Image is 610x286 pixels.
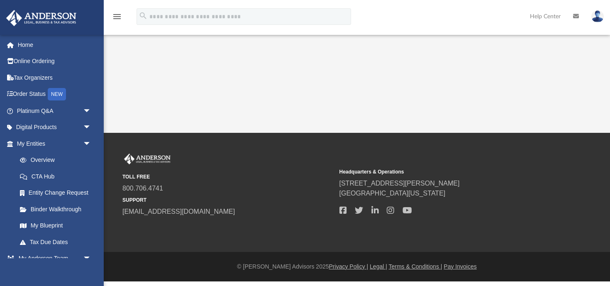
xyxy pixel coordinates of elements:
a: Tax Organizers [6,69,104,86]
small: Headquarters & Operations [339,168,551,176]
a: Home [6,37,104,53]
span: arrow_drop_down [83,250,100,267]
small: SUPPORT [122,196,334,204]
img: User Pic [591,10,604,22]
a: Digital Productsarrow_drop_down [6,119,104,136]
img: Anderson Advisors Platinum Portal [4,10,79,26]
a: Privacy Policy | [329,263,368,270]
a: 800.706.4741 [122,185,163,192]
a: Binder Walkthrough [12,201,104,218]
span: arrow_drop_down [83,103,100,120]
a: [GEOGRAPHIC_DATA][US_STATE] [339,190,446,197]
i: search [139,11,148,20]
a: Order StatusNEW [6,86,104,103]
a: My Blueprint [12,218,100,234]
span: arrow_drop_down [83,119,100,136]
a: Pay Invoices [444,263,476,270]
div: NEW [48,88,66,100]
a: menu [112,16,122,22]
a: Terms & Conditions | [389,263,442,270]
img: Anderson Advisors Platinum Portal [122,154,172,164]
a: Entity Change Request [12,185,104,201]
a: [EMAIL_ADDRESS][DOMAIN_NAME] [122,208,235,215]
a: My Entitiesarrow_drop_down [6,135,104,152]
a: My Anderson Teamarrow_drop_down [6,250,100,267]
a: Tax Due Dates [12,234,104,250]
i: menu [112,12,122,22]
a: Overview [12,152,104,169]
small: TOLL FREE [122,173,334,181]
a: Platinum Q&Aarrow_drop_down [6,103,104,119]
div: © [PERSON_NAME] Advisors 2025 [104,262,610,271]
a: [STREET_ADDRESS][PERSON_NAME] [339,180,460,187]
a: CTA Hub [12,168,104,185]
a: Online Ordering [6,53,104,70]
a: Legal | [370,263,387,270]
span: arrow_drop_down [83,135,100,152]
